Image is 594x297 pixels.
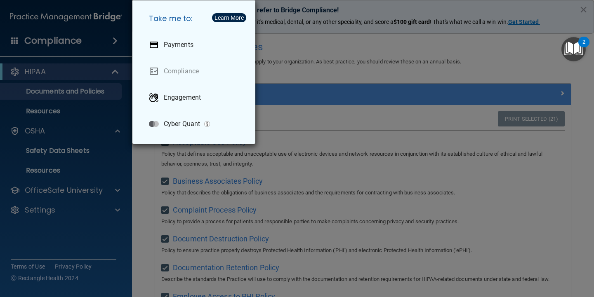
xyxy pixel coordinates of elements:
button: Learn More [212,13,246,22]
p: Engagement [164,94,201,102]
div: Learn More [214,15,244,21]
a: Engagement [142,86,249,109]
div: 2 [582,42,585,53]
p: Cyber Quant [164,120,200,128]
button: Open Resource Center, 2 new notifications [561,37,586,61]
a: Compliance [142,60,249,83]
a: Payments [142,33,249,56]
p: Payments [164,41,193,49]
h5: Take me to: [142,7,249,30]
a: Cyber Quant [142,112,249,136]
